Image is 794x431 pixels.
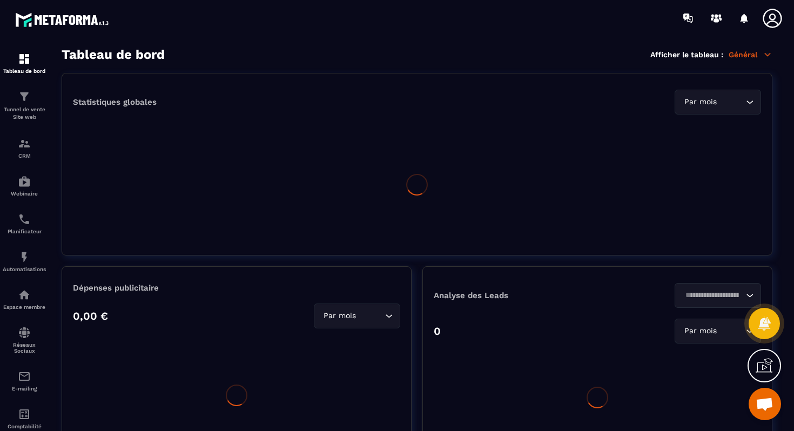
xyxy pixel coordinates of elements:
[321,310,358,322] span: Par mois
[3,318,46,362] a: social-networksocial-networkRéseaux Sociaux
[18,288,31,301] img: automations
[3,129,46,167] a: formationformationCRM
[650,50,723,59] p: Afficher le tableau :
[675,90,761,115] div: Search for option
[18,326,31,339] img: social-network
[15,10,112,30] img: logo
[314,304,400,328] div: Search for option
[682,96,719,108] span: Par mois
[3,167,46,205] a: automationsautomationsWebinaire
[62,47,165,62] h3: Tableau de bord
[3,106,46,121] p: Tunnel de vente Site web
[3,82,46,129] a: formationformationTunnel de vente Site web
[675,319,761,344] div: Search for option
[729,50,772,59] p: Général
[3,304,46,310] p: Espace membre
[73,97,157,107] p: Statistiques globales
[3,342,46,354] p: Réseaux Sociaux
[18,175,31,188] img: automations
[3,266,46,272] p: Automatisations
[18,52,31,65] img: formation
[719,325,743,337] input: Search for option
[358,310,382,322] input: Search for option
[3,68,46,74] p: Tableau de bord
[18,370,31,383] img: email
[3,205,46,243] a: schedulerschedulerPlanificateur
[3,44,46,82] a: formationformationTableau de bord
[682,325,719,337] span: Par mois
[434,325,441,338] p: 0
[3,423,46,429] p: Comptabilité
[3,191,46,197] p: Webinaire
[18,213,31,226] img: scheduler
[682,289,743,301] input: Search for option
[18,251,31,264] img: automations
[3,280,46,318] a: automationsautomationsEspace membre
[73,283,400,293] p: Dépenses publicitaire
[18,90,31,103] img: formation
[3,243,46,280] a: automationsautomationsAutomatisations
[3,153,46,159] p: CRM
[18,137,31,150] img: formation
[675,283,761,308] div: Search for option
[73,309,108,322] p: 0,00 €
[434,291,597,300] p: Analyse des Leads
[3,362,46,400] a: emailemailE-mailing
[3,386,46,392] p: E-mailing
[719,96,743,108] input: Search for option
[749,388,781,420] div: Ouvrir le chat
[18,408,31,421] img: accountant
[3,228,46,234] p: Planificateur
